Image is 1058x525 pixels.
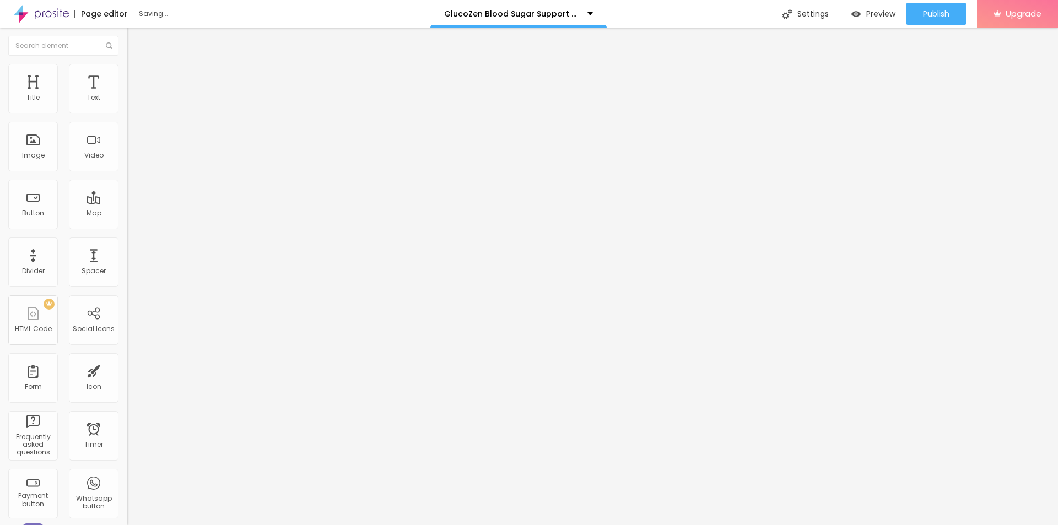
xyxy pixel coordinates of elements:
div: Button [22,209,44,217]
img: Icone [782,9,792,19]
iframe: Editor [127,28,1058,525]
div: Payment button [11,492,55,508]
div: Spacer [82,267,106,275]
span: Publish [923,9,949,18]
div: Map [87,209,101,217]
button: Preview [840,3,906,25]
div: Saving... [139,10,266,17]
input: Search element [8,36,118,56]
div: Page editor [74,10,128,18]
img: view-1.svg [851,9,861,19]
div: Divider [22,267,45,275]
div: Social Icons [73,325,115,333]
div: Form [25,383,42,391]
img: Icone [106,42,112,49]
div: Title [26,94,40,101]
p: GlucoZen Blood Sugar Support UK Reviews [444,10,579,18]
div: HTML Code [15,325,52,333]
span: Preview [866,9,895,18]
div: Video [84,151,104,159]
button: Publish [906,3,966,25]
div: Whatsapp button [72,495,115,511]
div: Text [87,94,100,101]
span: Upgrade [1006,9,1041,18]
div: Timer [84,441,103,448]
div: Frequently asked questions [11,433,55,457]
div: Icon [87,383,101,391]
div: Image [22,151,45,159]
